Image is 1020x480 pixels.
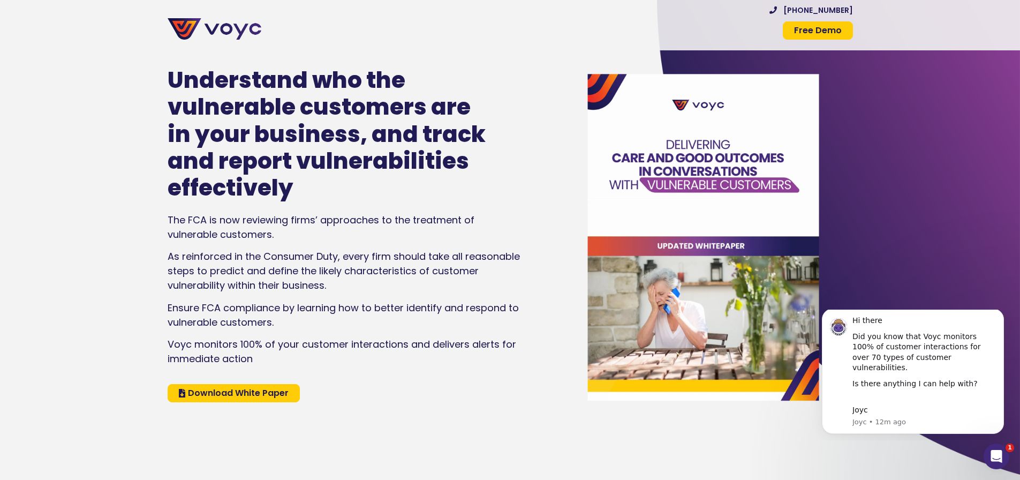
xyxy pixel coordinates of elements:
[168,213,522,242] p: The FCA is now reviewing firms’ approaches to the treatment of vulnerable customers.
[188,389,289,397] span: Download White Paper
[1006,444,1014,452] span: 1
[984,444,1009,469] iframe: Intercom live chat
[168,337,522,366] p: Voyc monitors 100% of your customer interactions and delivers alerts for immediate action
[806,310,1020,440] iframe: Intercom notifications message
[783,21,853,40] a: Free Demo
[168,67,490,202] h1: Understand who the vulnerable customers are in your business, and track and report vulnerabilitie...
[3,220,311,229] label: Please complete this required field.
[168,18,261,40] img: voyc-full-logo
[168,301,522,329] p: Ensure FCA compliance by learning how to better identify and respond to vulnerable customers.
[47,6,190,17] div: Hi there
[188,318,232,327] a: Privacy Policy
[47,95,190,106] div: Joyc
[168,249,522,292] p: As reinforced in the Consumer Duty, every firm should take all reasonable steps to predict and de...
[47,6,190,106] div: Message content
[783,6,853,14] span: [PHONE_NUMBER]
[168,384,300,402] a: Download White Paper
[47,69,190,90] div: Is there anything I can help with? ​
[47,22,190,64] div: Did you know that Voyc monitors 100% of customer interactions for over 70 types of customer vulne...
[769,6,853,14] a: [PHONE_NUMBER]
[24,9,41,26] img: Profile image for Joyc
[3,122,311,132] label: Email must be formatted correctly.
[47,108,190,117] p: Message from Joyc, sent 12m ago
[569,47,837,427] img: Vulnerable Customers Whitepaper
[794,26,842,35] span: Free Demo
